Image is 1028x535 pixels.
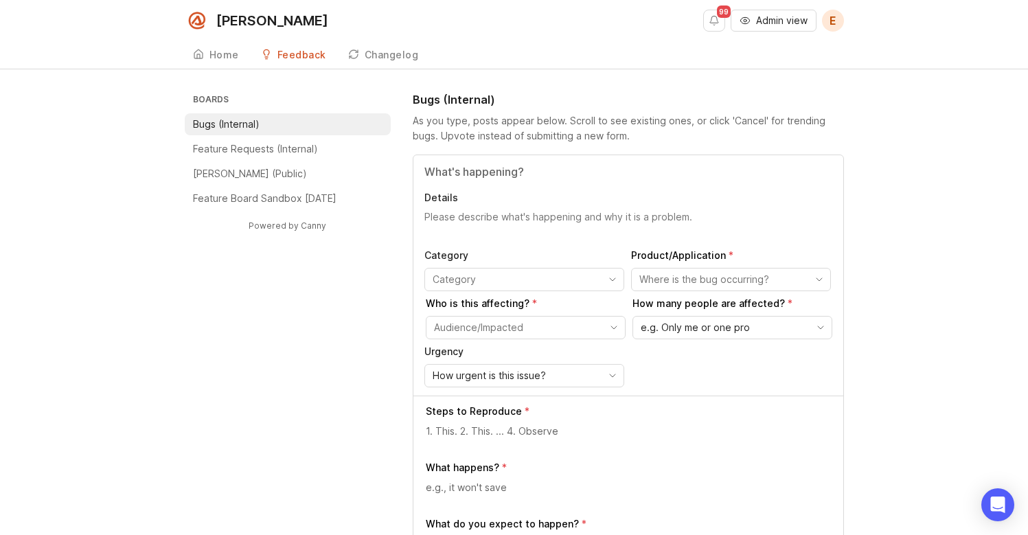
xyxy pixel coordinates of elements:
[424,364,624,387] div: toggle menu
[602,370,624,381] svg: toggle icon
[365,50,419,60] div: Changelog
[434,320,602,335] input: Audience/Impacted
[193,117,260,131] p: Bugs (Internal)
[631,268,831,291] div: toggle menu
[822,10,844,32] button: E
[424,210,832,238] textarea: Details
[185,138,391,160] a: Feature Requests (Internal)
[426,297,626,310] p: Who is this affecting?
[426,517,579,531] p: What do you expect to happen?
[731,10,816,32] button: Admin view
[433,272,600,287] input: Category
[277,50,326,60] div: Feedback
[190,91,391,111] h3: Boards
[413,113,844,144] div: As you type, posts appear below. Scroll to see existing ones, or click 'Cancel' for trending bugs...
[433,368,546,383] span: How urgent is this issue?
[631,249,831,262] p: Product/Application
[253,41,334,69] a: Feedback
[424,268,624,291] div: toggle menu
[193,167,307,181] p: [PERSON_NAME] (Public)
[247,218,328,234] a: Powered by Canny
[185,187,391,209] a: Feature Board Sandbox [DATE]
[981,488,1014,521] div: Open Intercom Messenger
[193,192,336,205] p: Feature Board Sandbox [DATE]
[185,163,391,185] a: [PERSON_NAME] (Public)
[424,249,624,262] p: Category
[193,142,318,156] p: Feature Requests (Internal)
[602,274,624,285] svg: toggle icon
[639,272,807,287] input: Where is the bug occurring?
[185,113,391,135] a: Bugs (Internal)
[424,345,624,358] p: Urgency
[632,316,832,339] div: toggle menu
[632,297,832,310] p: How many people are affected?
[717,5,731,18] span: 99
[424,191,832,205] p: Details
[185,41,247,69] a: Home
[185,8,209,33] img: Smith.ai logo
[603,322,625,333] svg: toggle icon
[703,10,725,32] button: Notifications
[426,461,499,475] p: What happens?
[641,320,750,335] span: e.g. Only me or one pro
[808,274,830,285] svg: toggle icon
[216,14,328,27] div: [PERSON_NAME]
[810,322,832,333] svg: toggle icon
[413,91,495,108] h1: Bugs (Internal)
[209,50,239,60] div: Home
[426,405,522,418] p: Steps to Reproduce
[830,12,836,29] span: E
[340,41,427,69] a: Changelog
[756,14,808,27] span: Admin view
[426,316,626,339] div: toggle menu
[424,163,832,180] input: Title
